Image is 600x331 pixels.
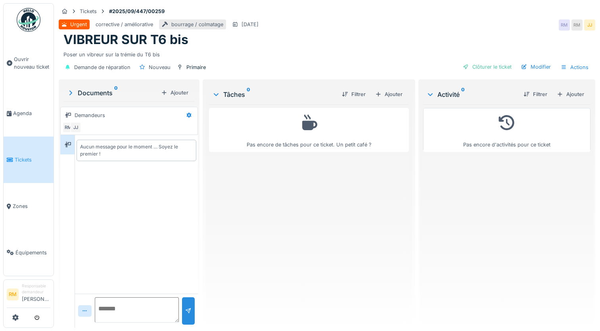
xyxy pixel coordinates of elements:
[186,64,206,71] div: Primaire
[557,62,592,73] div: Actions
[460,62,515,72] div: Clôturer le ticket
[14,56,50,71] span: Ouvrir nouveau ticket
[149,64,171,71] div: Nouveau
[7,289,19,300] li: RM
[571,19,583,31] div: RM
[4,183,54,229] a: Zones
[171,21,223,28] div: bourrage / colmatage
[339,89,369,100] div: Filtrer
[426,90,517,99] div: Activité
[4,90,54,137] a: Agenda
[22,283,50,306] li: [PERSON_NAME]
[17,8,40,32] img: Badge_color-CXgf-gQk.svg
[63,32,188,47] h1: VIBREUR SUR T6 bis
[13,202,50,210] span: Zones
[554,89,587,100] div: Ajouter
[80,8,97,15] div: Tickets
[4,36,54,90] a: Ouvrir nouveau ticket
[15,249,50,256] span: Équipements
[106,8,168,15] strong: #2025/09/447/00259
[4,229,54,276] a: Équipements
[22,283,50,295] div: Responsable demandeur
[15,156,50,164] span: Tickets
[74,64,130,71] div: Demande de réparation
[461,90,465,99] sup: 0
[520,89,550,100] div: Filtrer
[63,48,590,58] div: Poser un vibreur sur la trémie du T6 bis
[13,110,50,117] span: Agenda
[212,90,335,99] div: Tâches
[4,137,54,183] a: Tickets
[247,90,250,99] sup: 0
[428,112,585,148] div: Pas encore d'activités pour ce ticket
[158,87,192,98] div: Ajouter
[242,21,259,28] div: [DATE]
[62,122,73,133] div: RM
[584,19,595,31] div: JJ
[114,88,118,98] sup: 0
[80,143,193,158] div: Aucun message pour le moment … Soyez le premier !
[559,19,570,31] div: RM
[7,283,50,308] a: RM Responsable demandeur[PERSON_NAME]
[70,122,81,133] div: JJ
[75,112,105,119] div: Demandeurs
[70,21,87,28] div: Urgent
[518,62,554,72] div: Modifier
[372,89,406,100] div: Ajouter
[96,21,153,28] div: corrective / améliorative
[67,88,158,98] div: Documents
[214,112,404,148] div: Pas encore de tâches pour ce ticket. Un petit café ?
